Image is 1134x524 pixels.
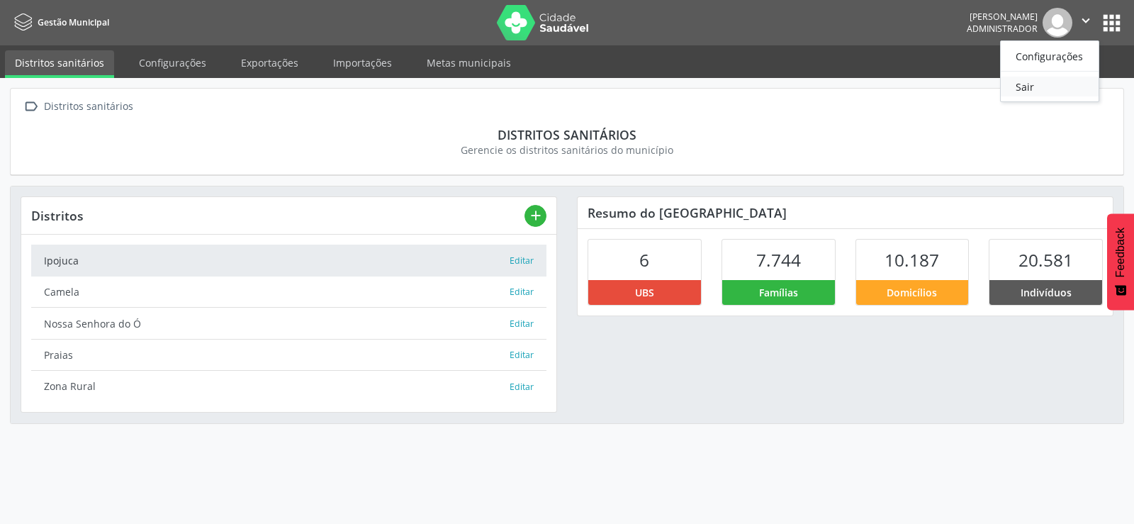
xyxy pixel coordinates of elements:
[31,208,524,223] div: Distritos
[417,50,521,75] a: Metas municipais
[578,197,1113,228] div: Resumo do [GEOGRAPHIC_DATA]
[21,96,135,117] a:  Distritos sanitários
[1021,285,1072,300] span: Indivíduos
[1018,248,1073,272] span: 20.581
[30,143,1104,157] div: Gerencie os distritos sanitários do município
[509,380,534,394] button: Editar
[44,253,509,268] div: Ipojuca
[1107,213,1134,310] button: Feedback - Mostrar pesquisa
[1072,8,1099,38] button: 
[21,96,41,117] i: 
[967,11,1038,23] div: [PERSON_NAME]
[509,317,534,331] button: Editar
[31,245,546,276] a: Ipojuca Editar
[524,205,546,227] button: add
[44,316,509,331] div: Nossa Senhora do Ó
[528,208,544,223] i: add
[639,248,649,272] span: 6
[756,248,801,272] span: 7.744
[44,379,509,394] div: Zona Rural
[231,50,308,75] a: Exportações
[1114,228,1127,277] span: Feedback
[1001,77,1099,96] a: Sair
[41,96,135,117] div: Distritos sanitários
[967,23,1038,35] span: Administrador
[323,50,402,75] a: Importações
[31,340,546,371] a: Praias Editar
[1099,11,1124,35] button: apps
[509,348,534,362] button: Editar
[509,285,534,299] button: Editar
[887,285,937,300] span: Domicílios
[5,50,114,78] a: Distritos sanitários
[10,11,109,34] a: Gestão Municipal
[635,285,654,300] span: UBS
[31,371,546,401] a: Zona Rural Editar
[44,347,509,362] div: Praias
[31,308,546,339] a: Nossa Senhora do Ó Editar
[1001,46,1099,66] a: Configurações
[1078,13,1094,28] i: 
[30,127,1104,143] div: Distritos sanitários
[31,277,546,308] a: Camela Editar
[44,284,509,299] div: Camela
[509,254,534,268] button: Editar
[1000,40,1099,102] ul: 
[1043,8,1072,38] img: img
[885,248,939,272] span: 10.187
[38,16,109,28] span: Gestão Municipal
[759,285,798,300] span: Famílias
[129,50,216,75] a: Configurações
